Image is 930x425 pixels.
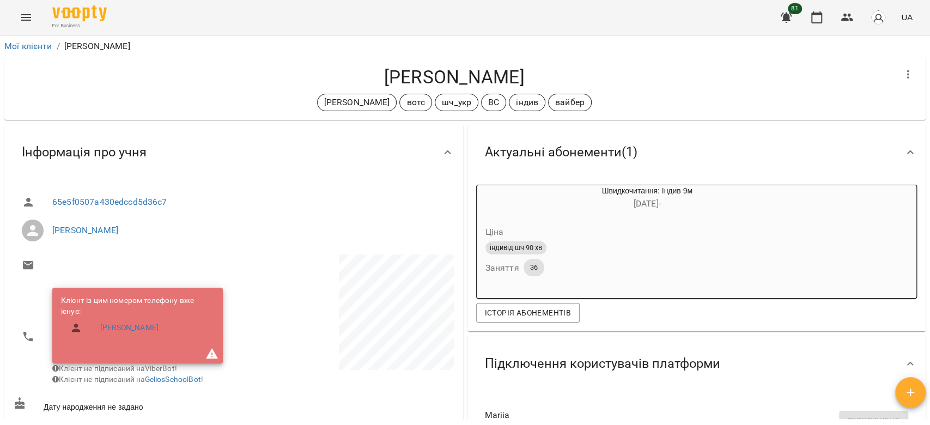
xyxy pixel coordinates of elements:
[516,96,538,109] p: індив
[509,94,545,111] div: індив
[485,355,720,372] span: Підключення користувачів платформи
[467,124,926,180] div: Актуальні абонементи(1)
[488,96,499,109] p: ВС
[481,94,506,111] div: ВС
[485,260,519,276] h6: Заняття
[52,225,118,235] a: [PERSON_NAME]
[4,124,463,180] div: Інформація про учня
[485,409,891,422] span: Mariia
[788,3,802,14] span: 81
[52,22,107,29] span: For Business
[317,94,397,111] div: [PERSON_NAME]
[399,94,432,111] div: вотс
[467,336,926,392] div: Підключення користувачів платформи
[485,224,504,240] h6: Ціна
[524,263,544,272] span: 36
[52,197,167,207] a: 65e5f0507a430edccd5d36c7
[52,375,203,384] span: Клієнт не підписаний на !
[485,306,571,319] span: Історія абонементів
[4,40,926,53] nav: breadcrumb
[435,94,478,111] div: шч_укр
[476,303,580,323] button: Історія абонементів
[324,96,390,109] p: [PERSON_NAME]
[4,41,52,51] a: Мої клієнти
[555,96,585,109] p: вайбер
[57,40,60,53] li: /
[897,7,917,27] button: UA
[100,323,159,333] a: [PERSON_NAME]
[13,66,895,88] h4: [PERSON_NAME]
[406,96,425,109] p: вотс
[477,185,765,289] button: Швидкочитання: Індив 9м[DATE]- Цінаіндивід шч 90 хвЗаняття36
[13,4,39,31] button: Menu
[477,185,529,211] div: Швидкочитання: Індив 9м
[634,198,661,209] span: [DATE] -
[485,144,637,161] span: Актуальні абонементи ( 1 )
[52,364,177,373] span: Клієнт не підписаний на ViberBot!
[548,94,592,111] div: вайбер
[901,11,913,23] span: UA
[442,96,471,109] p: шч_укр
[61,295,214,343] ul: Клієнт із цим номером телефону вже існує:
[64,40,130,53] p: [PERSON_NAME]
[485,243,546,253] span: індивід шч 90 хв
[52,5,107,21] img: Voopty Logo
[529,185,765,211] div: Швидкочитання: Індив 9м
[22,144,147,161] span: Інформація про учня
[145,375,201,384] a: GeliosSchoolBot
[871,10,886,25] img: avatar_s.png
[11,394,234,415] div: Дату народження не задано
